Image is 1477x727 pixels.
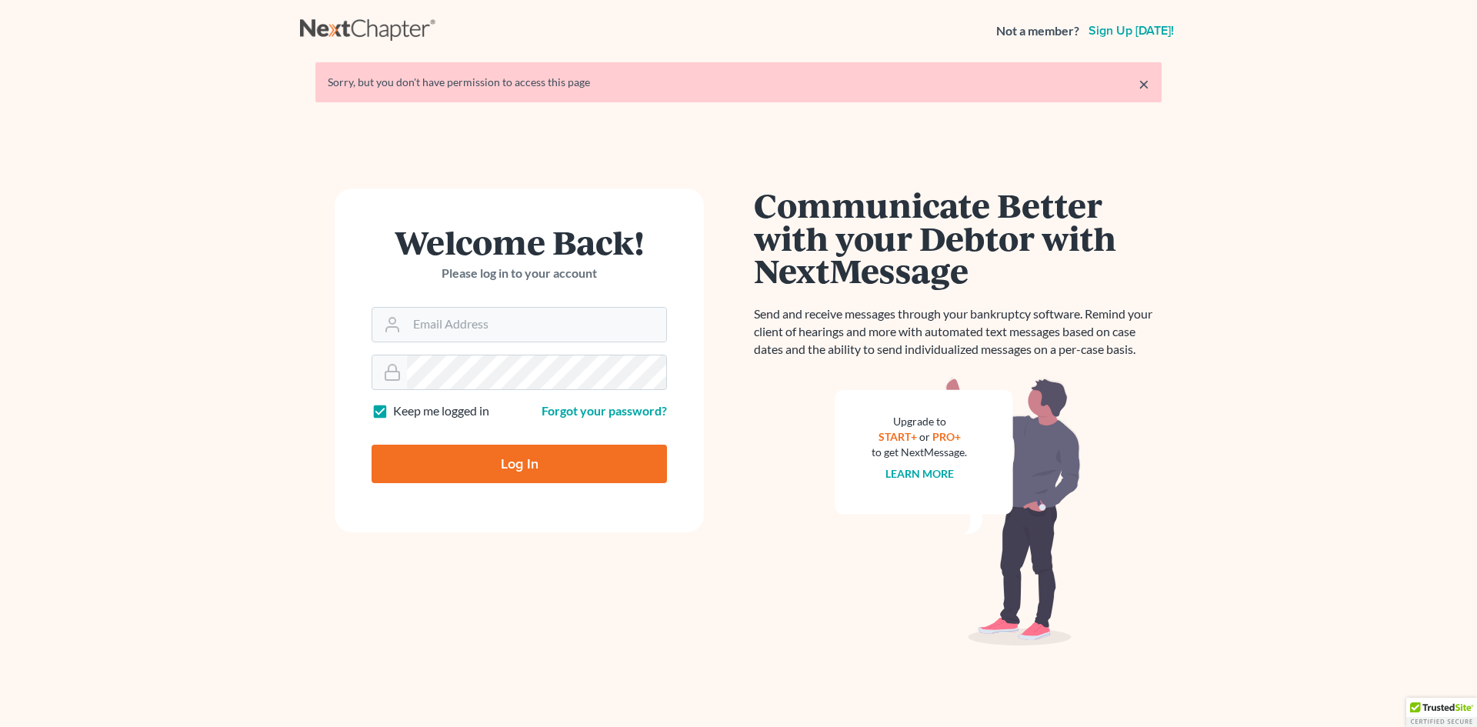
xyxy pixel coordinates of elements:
a: Learn more [885,467,954,480]
div: Upgrade to [872,414,967,429]
strong: Not a member? [996,22,1079,40]
a: Sign up [DATE]! [1085,25,1177,37]
a: Forgot your password? [542,403,667,418]
a: × [1139,75,1149,93]
h1: Welcome Back! [372,225,667,258]
div: Sorry, but you don't have permission to access this page [328,75,1149,90]
a: PRO+ [932,430,961,443]
label: Keep me logged in [393,402,489,420]
p: Please log in to your account [372,265,667,282]
div: to get NextMessage. [872,445,967,460]
input: Log In [372,445,667,483]
a: START+ [879,430,917,443]
div: TrustedSite Certified [1406,698,1477,727]
img: nextmessage_bg-59042aed3d76b12b5cd301f8e5b87938c9018125f34e5fa2b7a6b67550977c72.svg [835,377,1081,646]
p: Send and receive messages through your bankruptcy software. Remind your client of hearings and mo... [754,305,1162,358]
input: Email Address [407,308,666,342]
h1: Communicate Better with your Debtor with NextMessage [754,188,1162,287]
span: or [919,430,930,443]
